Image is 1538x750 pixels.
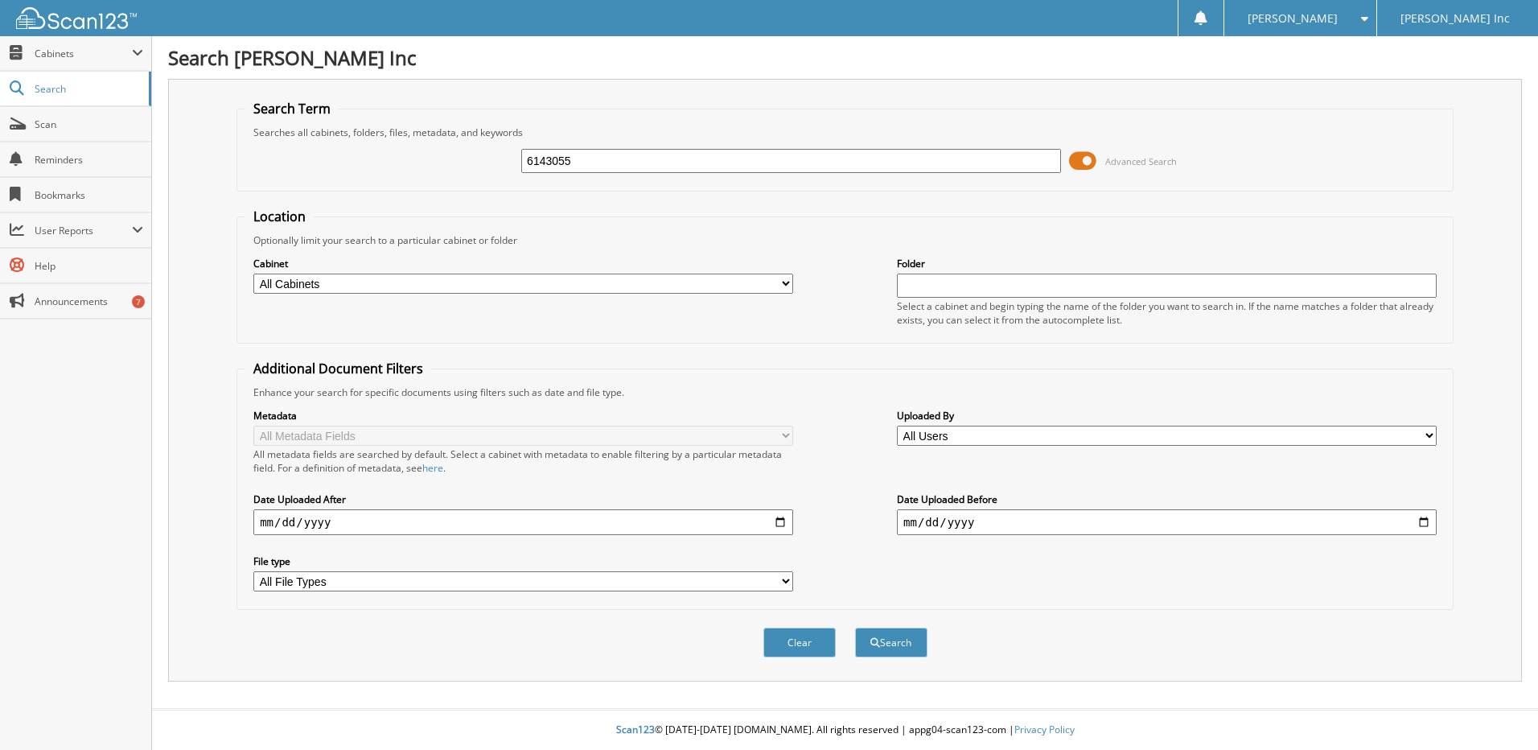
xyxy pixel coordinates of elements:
[1014,723,1075,736] a: Privacy Policy
[132,295,145,308] div: 7
[168,44,1522,71] h1: Search [PERSON_NAME] Inc
[253,409,793,422] label: Metadata
[616,723,655,736] span: Scan123
[245,100,339,117] legend: Search Term
[35,295,143,308] span: Announcements
[897,299,1437,327] div: Select a cabinet and begin typing the name of the folder you want to search in. If the name match...
[245,233,1445,247] div: Optionally limit your search to a particular cabinet or folder
[253,492,793,506] label: Date Uploaded After
[1400,14,1510,23] span: [PERSON_NAME] Inc
[897,257,1437,270] label: Folder
[897,509,1437,535] input: end
[35,153,143,167] span: Reminders
[855,628,927,657] button: Search
[245,126,1445,139] div: Searches all cabinets, folders, files, metadata, and keywords
[245,208,314,225] legend: Location
[763,628,836,657] button: Clear
[16,7,137,29] img: scan123-logo-white.svg
[245,385,1445,399] div: Enhance your search for specific documents using filters such as date and file type.
[35,47,132,60] span: Cabinets
[35,259,143,273] span: Help
[253,509,793,535] input: start
[1248,14,1338,23] span: [PERSON_NAME]
[245,360,431,377] legend: Additional Document Filters
[253,257,793,270] label: Cabinet
[897,492,1437,506] label: Date Uploaded Before
[1105,155,1177,167] span: Advanced Search
[422,461,443,475] a: here
[152,711,1538,750] div: © [DATE]-[DATE] [DOMAIN_NAME]. All rights reserved | appg04-scan123-com |
[35,224,132,237] span: User Reports
[35,188,143,202] span: Bookmarks
[253,554,793,568] label: File type
[253,447,793,475] div: All metadata fields are searched by default. Select a cabinet with metadata to enable filtering b...
[35,117,143,131] span: Scan
[35,82,141,96] span: Search
[897,409,1437,422] label: Uploaded By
